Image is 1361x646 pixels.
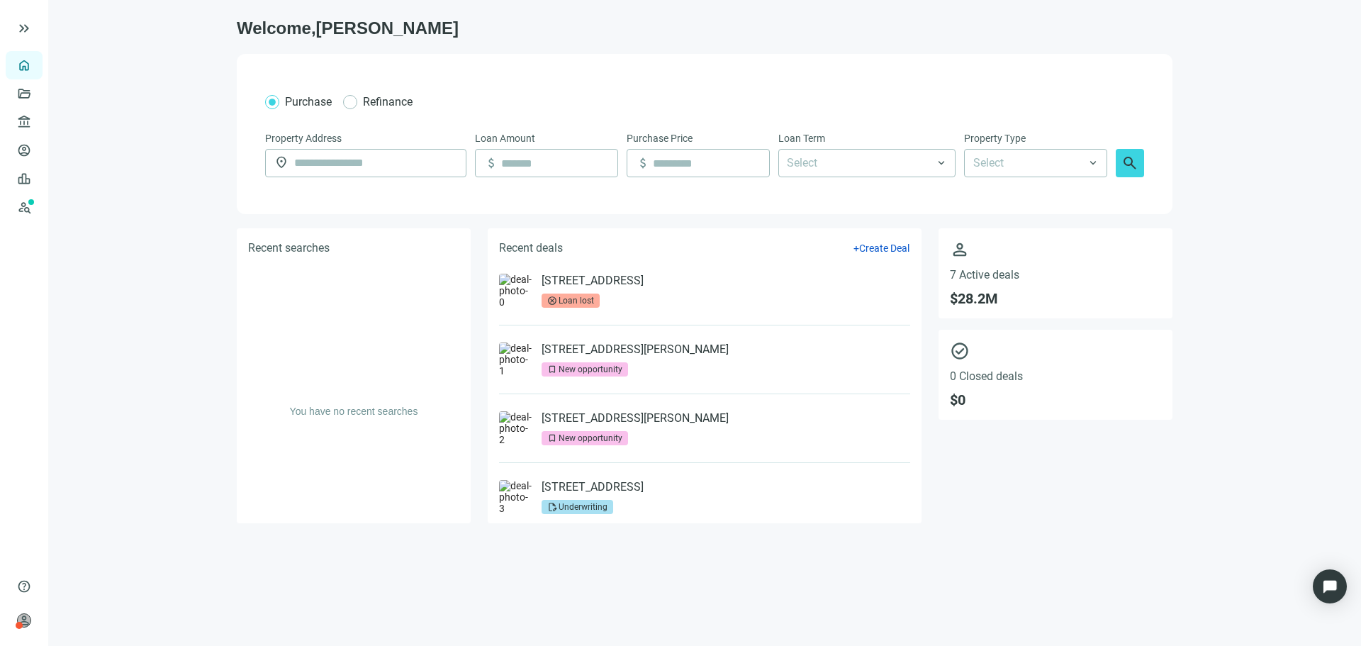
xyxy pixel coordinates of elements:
span: check_circle [950,341,1161,361]
button: +Create Deal [853,242,910,255]
img: deal-photo-0 [499,274,533,308]
span: help [17,579,31,594]
img: deal-photo-1 [499,343,533,377]
span: search [1121,155,1138,172]
img: deal-photo-2 [499,411,533,445]
span: Property Type [964,130,1026,146]
span: You have no recent searches [290,406,418,417]
img: deal-photo-3 [499,480,533,514]
span: Purchase Price [627,130,693,146]
span: 7 Active deals [950,268,1161,282]
a: [STREET_ADDRESS][PERSON_NAME] [542,411,729,425]
span: attach_money [636,156,650,170]
h1: Welcome, [PERSON_NAME] [237,17,1172,40]
button: keyboard_double_arrow_right [16,20,33,37]
span: Purchase [285,95,332,108]
span: edit_document [547,502,557,512]
div: New opportunity [559,362,622,377]
span: $ 28.2M [950,290,1161,307]
span: bookmark [547,433,557,443]
span: location_on [274,155,289,169]
span: + [853,243,859,254]
button: search [1116,149,1144,177]
span: bookmark [547,364,557,374]
h5: Recent deals [499,240,563,257]
div: Loan lost [559,294,594,308]
span: 0 Closed deals [950,369,1161,383]
span: person [950,240,1161,260]
span: Create Deal [859,243,909,254]
a: [STREET_ADDRESS][PERSON_NAME] [542,343,729,357]
span: cancel [547,296,557,306]
span: account_balance [17,115,27,129]
span: Loan Amount [475,130,535,146]
a: [STREET_ADDRESS] [542,480,644,494]
div: Open Intercom Messenger [1313,569,1347,603]
div: Underwriting [559,500,607,514]
span: $ 0 [950,391,1161,408]
span: attach_money [484,156,498,170]
span: Loan Term [778,130,825,146]
span: Property Address [265,130,342,146]
span: Refinance [363,95,413,108]
a: [STREET_ADDRESS] [542,274,644,288]
div: New opportunity [559,431,622,445]
span: person [17,613,31,628]
h5: Recent searches [248,240,330,257]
